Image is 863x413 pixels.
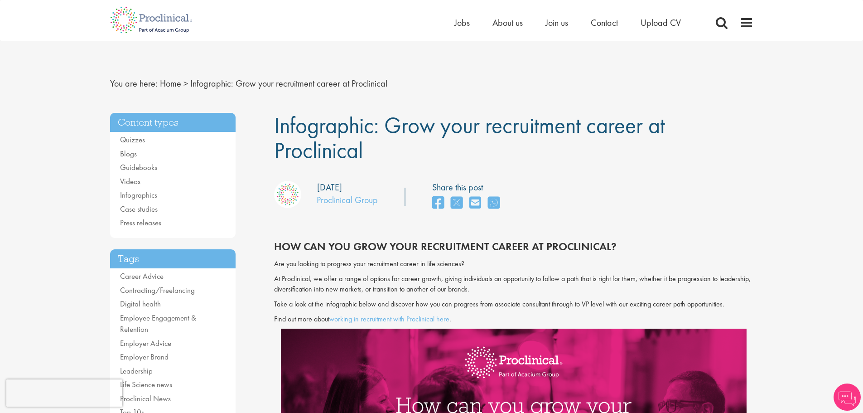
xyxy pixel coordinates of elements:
span: > [183,78,188,89]
a: Employer Brand [120,352,169,362]
a: Leadership [120,366,153,376]
a: working in recruitment with Proclinical here [329,314,449,324]
p: Take a look at the infographic below and discover how you can progress from associate consultant ... [274,299,753,310]
h3: Tags [110,249,236,269]
a: Guidebooks [120,162,157,172]
a: Life Science news [120,379,172,389]
a: Contracting/Freelancing [120,285,195,295]
span: Infographic: Grow your recruitment career at Proclinical [190,78,387,89]
a: breadcrumb link [160,78,181,89]
a: Blogs [120,149,137,159]
a: About us [492,17,523,29]
h3: Content types [110,113,236,132]
a: Quizzes [120,135,145,145]
img: Proclinical Group [274,181,301,208]
a: Upload CV [641,17,681,29]
iframe: reCAPTCHA [6,379,122,407]
a: Infographics [120,190,157,200]
a: Jobs [454,17,470,29]
a: Videos [120,176,140,186]
a: share on whats app [488,194,500,213]
a: Digital health [120,299,161,309]
a: share on facebook [432,194,444,213]
a: Employee Engagement & Retention [120,313,196,335]
span: HOW Can you grow your recruitment career at proclinical? [274,239,617,253]
a: Case studies [120,204,158,214]
a: share on email [469,194,481,213]
span: At Proclinical, we offer a range of options for career growth, giving individuals an opportunity ... [274,274,751,294]
a: Proclinical News [120,394,171,403]
img: Chatbot [834,384,861,411]
span: Are you looking to progress your recruitment career in life sciences? [274,259,464,268]
p: Find out more about . [274,314,753,325]
span: You are here: [110,78,158,89]
label: Share this post [432,181,504,194]
a: share on twitter [451,194,463,213]
a: Contact [591,17,618,29]
a: Proclinical Group [317,194,378,206]
a: Press releases [120,218,161,228]
a: Employer Advice [120,338,171,348]
a: Join us [545,17,568,29]
span: Infographic: Grow your recruitment career at Proclinical [274,111,665,165]
a: Career Advice [120,271,164,281]
div: [DATE] [317,181,342,194]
